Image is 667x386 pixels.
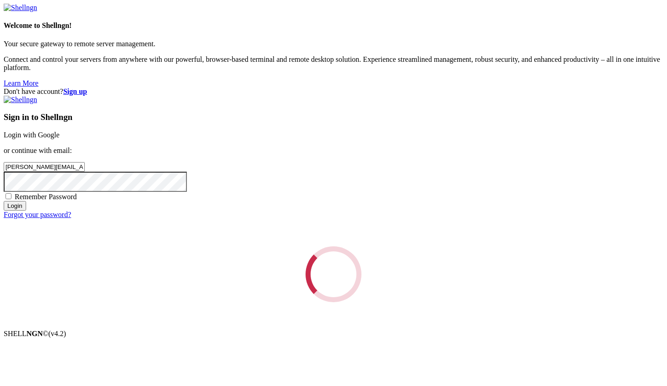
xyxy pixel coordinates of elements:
[4,4,37,12] img: Shellngn
[4,40,663,48] p: Your secure gateway to remote server management.
[301,242,366,307] div: Loading...
[4,22,663,30] h4: Welcome to Shellngn!
[4,112,663,122] h3: Sign in to Shellngn
[63,87,87,95] a: Sign up
[4,211,71,218] a: Forgot your password?
[4,96,37,104] img: Shellngn
[27,330,43,337] b: NGN
[4,201,26,211] input: Login
[4,79,38,87] a: Learn More
[4,87,663,96] div: Don't have account?
[4,131,60,139] a: Login with Google
[4,147,663,155] p: or continue with email:
[5,193,11,199] input: Remember Password
[15,193,77,201] span: Remember Password
[4,162,85,172] input: Email address
[49,330,66,337] span: 4.2.0
[4,55,663,72] p: Connect and control your servers from anywhere with our powerful, browser-based terminal and remo...
[4,330,66,337] span: SHELL ©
